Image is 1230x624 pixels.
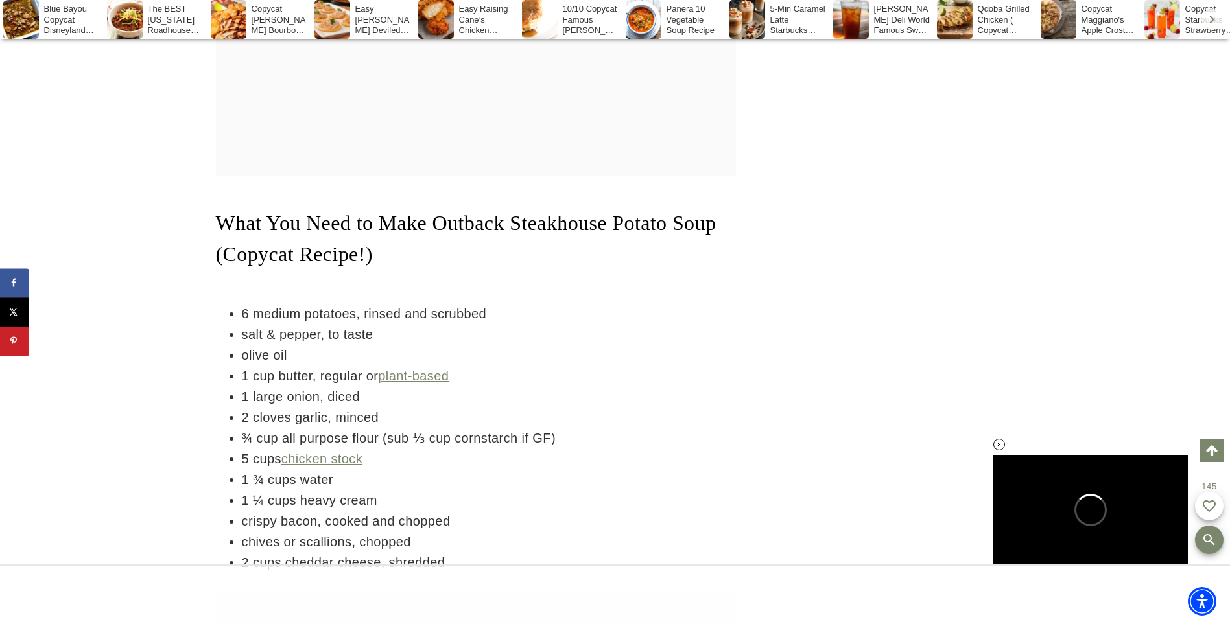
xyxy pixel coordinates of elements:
li: 2 cloves garlic, minced [242,407,736,428]
li: olive oil [242,345,736,365]
a: Scroll to top [1200,439,1224,462]
li: 1 large onion, diced [242,386,736,407]
span: What You Need to Make Outback Steakhouse Potato Soup (Copycat Recipe!) [216,211,716,266]
iframe: Advertisement [541,3,736,165]
li: 1 cup butter, regular or [242,365,736,386]
li: crispy bacon, cooked and chopped [242,511,736,531]
li: ¾ cup all purpose flour (sub ⅓ cup cornstarch if GF) [242,428,736,448]
li: 5 cups [242,448,736,469]
div: Accessibility Menu [1188,587,1216,616]
a: chicken stock [281,452,362,466]
iframe: Advertisement [801,65,995,227]
li: 1 ¾ cups water [242,469,736,490]
a: plant-based [378,369,449,383]
li: chives or scallions, chopped [242,531,736,552]
li: 2 cups cheddar cheese, shredded [242,552,736,573]
li: 6 medium potatoes, rinsed and scrubbed [242,303,736,324]
li: salt & pepper, to taste [242,324,736,345]
iframe: Advertisement [512,579,719,611]
li: 1 ¼ cups heavy cream [242,490,736,511]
